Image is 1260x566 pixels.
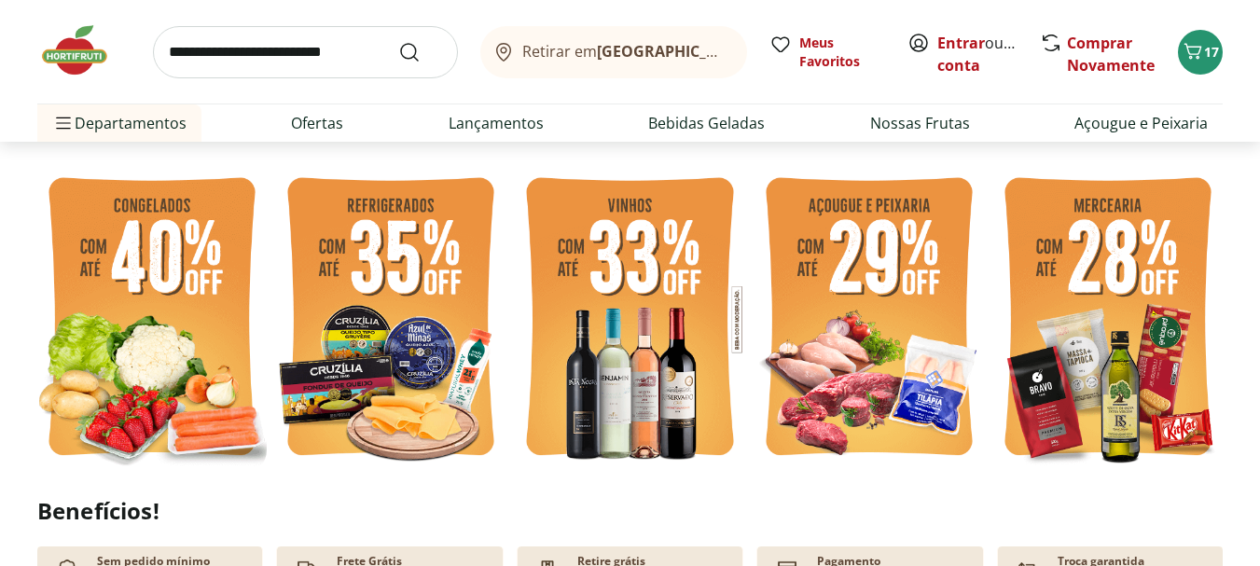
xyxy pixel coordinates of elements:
button: Retirar em[GEOGRAPHIC_DATA]/[GEOGRAPHIC_DATA] [480,26,747,78]
a: Entrar [937,33,985,53]
button: Menu [52,101,75,145]
a: Comprar Novamente [1067,33,1155,76]
span: Retirar em [522,43,728,60]
span: Meus Favoritos [799,34,885,71]
img: mercearia [993,166,1223,473]
a: Meus Favoritos [769,34,885,71]
span: ou [937,32,1020,76]
a: Açougue e Peixaria [1074,112,1208,134]
a: Bebidas Geladas [648,112,765,134]
img: açougue [755,166,984,473]
span: 17 [1204,43,1219,61]
h2: Benefícios! [37,498,1223,524]
button: Carrinho [1178,30,1223,75]
a: Criar conta [937,33,1040,76]
input: search [153,26,458,78]
span: Departamentos [52,101,187,145]
a: Nossas Frutas [870,112,970,134]
img: refrigerados [276,166,505,473]
button: Submit Search [398,41,443,63]
b: [GEOGRAPHIC_DATA]/[GEOGRAPHIC_DATA] [597,41,911,62]
a: Lançamentos [449,112,544,134]
img: vinho [515,166,744,473]
a: Ofertas [291,112,343,134]
img: feira [37,166,267,473]
img: Hortifruti [37,22,131,78]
